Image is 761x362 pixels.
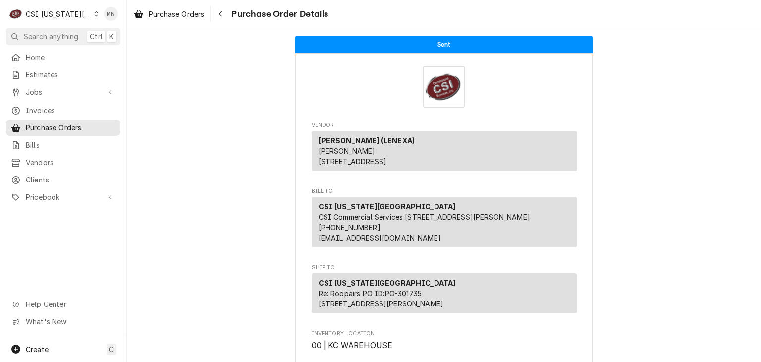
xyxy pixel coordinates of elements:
span: Invoices [26,105,115,116]
span: What's New [26,316,114,327]
span: Purchase Orders [26,122,115,133]
a: Go to Pricebook [6,189,120,205]
div: Bill To [312,197,577,247]
span: Pricebook [26,192,101,202]
span: Ship To [312,264,577,272]
strong: CSI [US_STATE][GEOGRAPHIC_DATA] [319,279,456,287]
span: Create [26,345,49,354]
div: Status [295,36,593,53]
button: Navigate back [213,6,228,22]
div: Ship To [312,273,577,317]
span: Sent [437,41,451,48]
a: [PHONE_NUMBER] [319,223,380,232]
a: Purchase Orders [6,120,120,136]
span: Purchase Order Details [228,7,328,21]
img: Logo [423,66,465,108]
a: Vendors [6,154,120,171]
div: Bill To [312,197,577,251]
div: Purchase Order Vendor [312,121,577,176]
span: Search anything [24,31,78,42]
a: Estimates [6,66,120,83]
div: C [9,7,23,21]
a: [EMAIL_ADDRESS][DOMAIN_NAME] [319,234,441,242]
button: Search anythingCtrlK [6,28,120,45]
div: Vendor [312,131,577,171]
span: Ctrl [90,31,103,42]
a: Bills [6,137,120,153]
div: Ship To [312,273,577,313]
span: Purchase Orders [149,9,204,19]
span: Clients [26,175,115,185]
a: Home [6,49,120,65]
span: [STREET_ADDRESS][PERSON_NAME] [319,300,444,308]
span: Help Center [26,299,114,309]
div: Purchase Order Bill To [312,187,577,252]
span: Re: Roopairs PO ID: PO-301735 [319,289,422,298]
span: C [109,344,114,355]
div: Melissa Nehls's Avatar [104,7,118,21]
div: CSI Kansas City's Avatar [9,7,23,21]
strong: CSI [US_STATE][GEOGRAPHIC_DATA] [319,202,456,211]
div: Vendor [312,131,577,175]
span: Vendor [312,121,577,129]
span: Estimates [26,69,115,80]
span: Vendors [26,157,115,168]
span: Bill To [312,187,577,195]
a: Invoices [6,102,120,119]
a: Go to Help Center [6,296,120,312]
strong: [PERSON_NAME] (LENEXA) [319,136,415,145]
span: Inventory Location [312,330,577,338]
span: 00 | KC WAREHOUSE [312,341,393,350]
span: Home [26,52,115,62]
div: CSI [US_STATE][GEOGRAPHIC_DATA] [26,9,91,19]
span: Inventory Location [312,340,577,352]
div: Inventory Location [312,330,577,351]
span: CSI Commercial Services [STREET_ADDRESS][PERSON_NAME] [319,213,530,221]
a: Go to What's New [6,313,120,330]
span: Jobs [26,87,101,97]
a: Go to Jobs [6,84,120,100]
span: Bills [26,140,115,150]
a: Purchase Orders [130,6,208,22]
span: K [109,31,114,42]
span: [PERSON_NAME] [STREET_ADDRESS] [319,147,387,166]
div: MN [104,7,118,21]
div: Purchase Order Ship To [312,264,577,318]
a: Clients [6,172,120,188]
